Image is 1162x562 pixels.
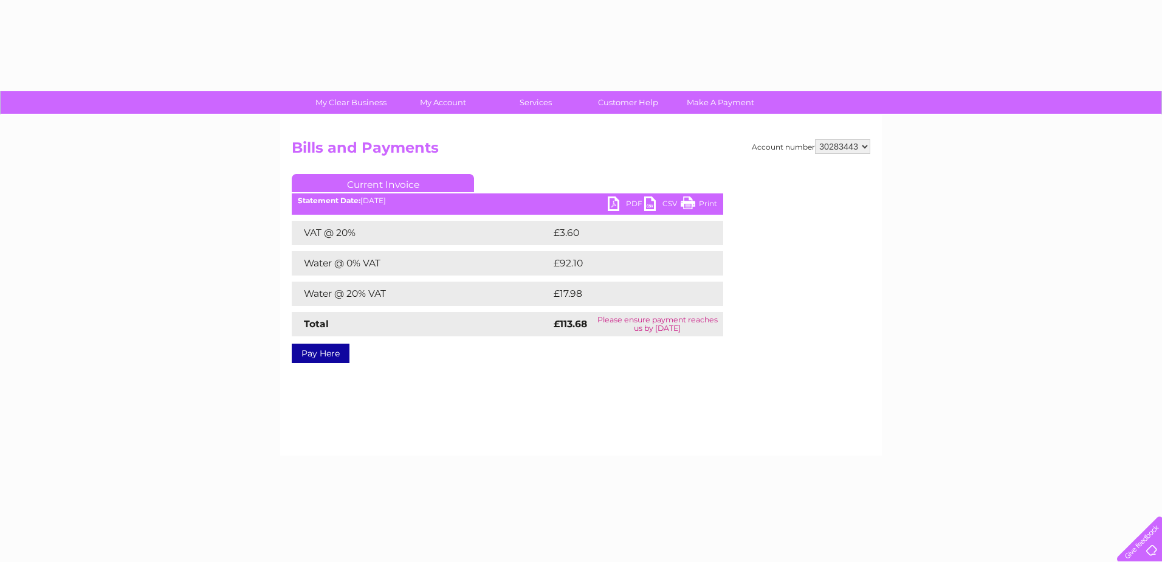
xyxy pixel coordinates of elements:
[292,174,474,192] a: Current Invoice
[292,221,551,245] td: VAT @ 20%
[681,196,717,214] a: Print
[292,251,551,276] td: Water @ 0% VAT
[551,221,695,245] td: £3.60
[644,196,681,214] a: CSV
[551,282,698,306] td: £17.98
[486,91,586,114] a: Services
[292,282,551,306] td: Water @ 20% VAT
[554,318,587,330] strong: £113.68
[592,312,723,336] td: Please ensure payment reaches us by [DATE]
[393,91,493,114] a: My Account
[292,344,349,363] a: Pay Here
[301,91,401,114] a: My Clear Business
[298,196,360,205] b: Statement Date:
[292,139,870,162] h2: Bills and Payments
[551,251,698,276] td: £92.10
[752,139,870,154] div: Account number
[578,91,678,114] a: Customer Help
[670,91,771,114] a: Make A Payment
[292,196,723,205] div: [DATE]
[608,196,644,214] a: PDF
[304,318,329,330] strong: Total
